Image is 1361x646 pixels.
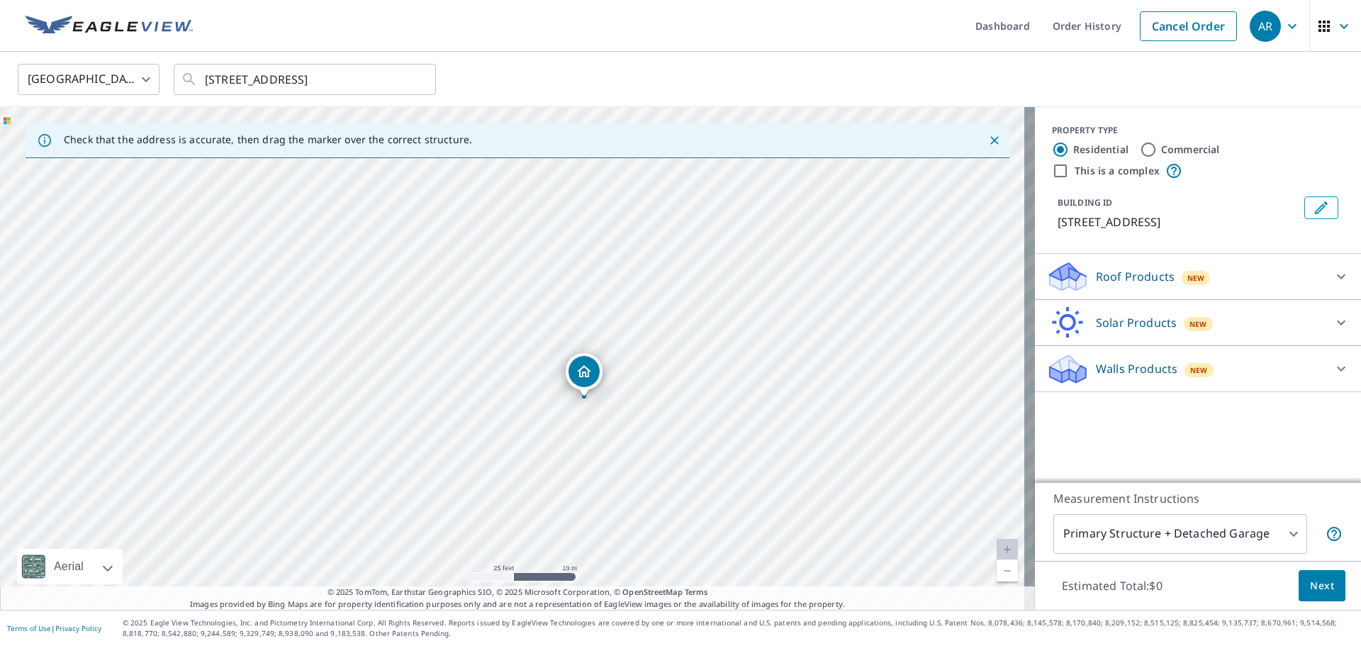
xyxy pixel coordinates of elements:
[17,549,123,584] div: Aerial
[1058,196,1112,208] p: BUILDING ID
[18,60,159,99] div: [GEOGRAPHIC_DATA]
[1046,306,1350,340] div: Solar ProductsNew
[1096,314,1177,331] p: Solar Products
[205,60,407,99] input: Search by address or latitude-longitude
[985,131,1004,150] button: Close
[1096,268,1175,285] p: Roof Products
[1058,213,1299,230] p: [STREET_ADDRESS]
[1299,570,1345,602] button: Next
[64,133,472,146] p: Check that the address is accurate, then drag the marker over the correct structure.
[1053,514,1307,554] div: Primary Structure + Detached Garage
[1189,318,1207,330] span: New
[1053,490,1343,507] p: Measurement Instructions
[1046,260,1350,294] div: Roof ProductsNew
[1051,570,1174,601] p: Estimated Total: $0
[50,549,88,584] div: Aerial
[123,618,1354,639] p: © 2025 Eagle View Technologies, Inc. and Pictometry International Corp. All Rights Reserved. Repo...
[1073,143,1128,157] label: Residential
[1161,143,1220,157] label: Commercial
[327,586,708,598] span: © 2025 TomTom, Earthstar Geographics SIO, © 2025 Microsoft Corporation, ©
[26,16,193,37] img: EV Logo
[1140,11,1237,41] a: Cancel Order
[7,623,51,633] a: Terms of Use
[622,586,682,597] a: OpenStreetMap
[55,623,101,633] a: Privacy Policy
[1187,272,1205,284] span: New
[1310,577,1334,595] span: Next
[1052,124,1344,137] div: PROPERTY TYPE
[7,624,101,633] p: |
[1250,11,1281,42] div: AR
[1096,360,1177,377] p: Walls Products
[1304,196,1338,219] button: Edit building 1
[997,560,1018,581] a: Current Level 20, Zoom Out
[566,353,603,397] div: Dropped pin, building 1, Residential property, 13546 Raritan St Denver, CO 80234
[1046,352,1350,386] div: Walls ProductsNew
[685,586,708,597] a: Terms
[1326,525,1343,542] span: Your report will include the primary structure and a detached garage if one exists.
[1190,364,1208,376] span: New
[1075,164,1160,178] label: This is a complex
[997,539,1018,560] a: Current Level 20, Zoom In Disabled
